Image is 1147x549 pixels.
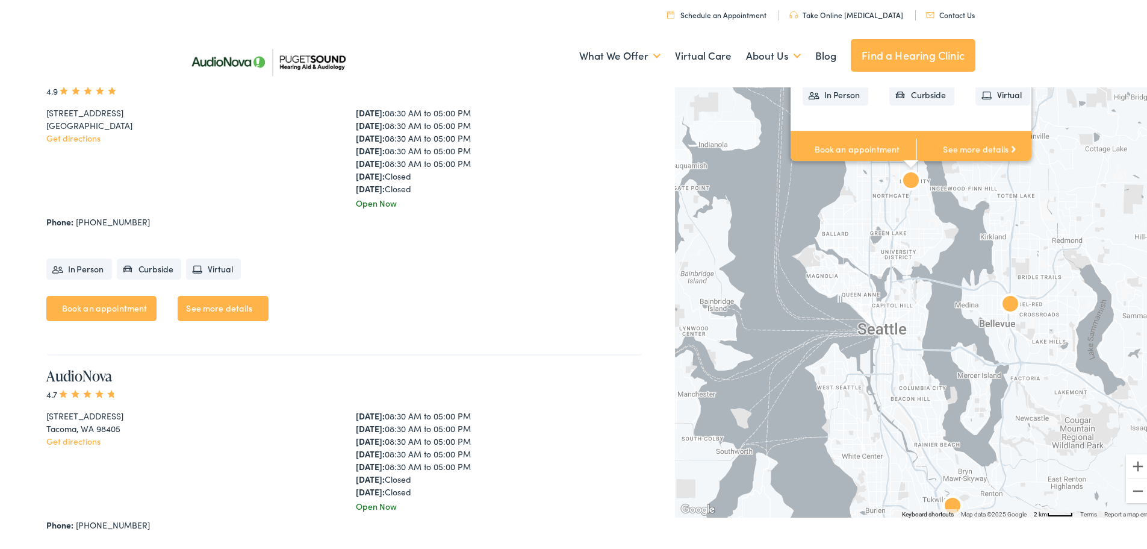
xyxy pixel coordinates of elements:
[675,31,732,76] a: Virtual Care
[889,82,954,103] li: Curbside
[46,386,117,398] span: 4.7
[46,130,101,142] a: Get directions
[356,407,385,419] strong: [DATE]:
[1034,509,1047,515] span: 2 km
[356,458,385,470] strong: [DATE]:
[926,7,975,17] a: Contact Us
[938,491,967,519] div: AudioNova
[815,31,836,76] a: Blog
[667,8,674,16] img: utility icon
[897,165,925,194] div: AudioNova
[1030,507,1077,515] button: Map Scale: 2 km per 39 pixels
[356,407,642,496] div: 08:30 AM to 05:00 PM 08:30 AM to 05:00 PM 08:30 AM to 05:00 PM 08:30 AM to 05:00 PM 08:30 AM to 0...
[678,500,718,515] a: Open this area in Google Maps (opens a new window)
[46,363,112,383] a: AudioNova
[789,7,903,17] a: Take Online [MEDICAL_DATA]
[356,483,385,495] strong: [DATE]:
[961,509,1027,515] span: Map data ©2025 Google
[356,117,385,129] strong: [DATE]:
[746,31,801,76] a: About Us
[356,433,385,445] strong: [DATE]:
[46,256,112,277] li: In Person
[803,82,868,103] li: In Person
[46,420,332,433] div: Tacoma, WA 98405
[1080,509,1097,515] a: Terms
[46,83,118,95] span: 4.9
[46,407,332,420] div: [STREET_ADDRESS]
[46,516,73,529] strong: Phone:
[46,433,101,445] a: Get directions
[76,213,150,225] a: [PHONE_NUMBER]
[579,31,661,76] a: What We Offer
[356,142,385,154] strong: [DATE]:
[46,104,332,117] div: [STREET_ADDRESS]
[975,82,1030,103] li: Virtual
[667,7,766,17] a: Schedule an Appointment
[46,117,332,130] div: [GEOGRAPHIC_DATA]
[178,293,268,319] a: See more details
[46,213,73,225] strong: Phone:
[791,128,916,166] a: Book an appointment
[356,498,642,510] div: Open Now
[356,420,385,432] strong: [DATE]:
[996,289,1025,318] div: AudioNova
[356,104,385,116] strong: [DATE]:
[356,180,385,192] strong: [DATE]:
[902,508,954,516] button: Keyboard shortcuts
[186,256,241,277] li: Virtual
[76,516,150,529] a: [PHONE_NUMBER]
[356,445,385,457] strong: [DATE]:
[356,104,642,193] div: 08:30 AM to 05:00 PM 08:30 AM to 05:00 PM 08:30 AM to 05:00 PM 08:30 AM to 05:00 PM 08:30 AM to 0...
[851,37,975,69] a: Find a Hearing Clinic
[356,195,642,207] div: Open Now
[789,9,798,16] img: utility icon
[46,293,157,319] a: Book an appointment
[916,128,1042,166] a: See more details
[926,10,934,16] img: utility icon
[356,471,385,483] strong: [DATE]:
[356,155,385,167] strong: [DATE]:
[356,168,385,180] strong: [DATE]:
[117,256,182,277] li: Curbside
[356,130,385,142] strong: [DATE]:
[678,500,718,515] img: Google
